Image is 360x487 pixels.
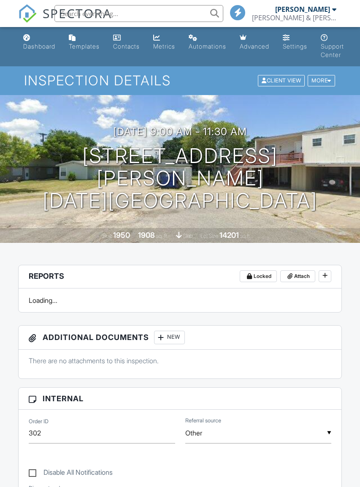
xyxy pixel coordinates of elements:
[275,5,330,14] div: [PERSON_NAME]
[29,468,113,479] label: Disable All Notifications
[154,331,185,344] div: New
[65,30,103,54] a: Templates
[19,388,342,410] h3: Internal
[14,145,346,212] h1: [STREET_ADDRESS][PERSON_NAME] [DATE][GEOGRAPHIC_DATA]
[252,14,336,22] div: Brooks & Brooks Inspections
[24,73,336,88] h1: Inspection Details
[150,30,179,54] a: Metrics
[183,233,192,239] span: slab
[279,30,311,54] a: Settings
[153,43,175,50] div: Metrics
[20,30,59,54] a: Dashboard
[138,231,155,239] div: 1908
[29,418,49,425] label: Order ID
[308,75,335,87] div: More
[18,11,112,29] a: SPECTORA
[110,30,143,54] a: Contacts
[19,326,342,350] h3: Additional Documents
[185,417,221,424] label: Referral source
[317,30,347,63] a: Support Center
[219,231,239,239] div: 14201
[321,43,344,58] div: Support Center
[240,43,269,50] div: Advanced
[113,43,140,50] div: Contacts
[18,4,37,23] img: The Best Home Inspection Software - Spectora
[189,43,226,50] div: Automations
[257,77,307,83] a: Client View
[156,233,168,239] span: sq. ft.
[43,4,112,22] span: SPECTORA
[240,233,251,239] span: sq.ft.
[69,43,100,50] div: Templates
[54,5,223,22] input: Search everything...
[258,75,305,87] div: Client View
[103,233,112,239] span: Built
[283,43,307,50] div: Settings
[113,231,130,239] div: 1950
[185,30,230,54] a: Automations (Basic)
[236,30,273,54] a: Advanced
[23,43,55,50] div: Dashboard
[29,356,332,365] p: There are no attachments to this inspection.
[113,126,247,137] h3: [DATE] 9:00 am - 11:30 am
[200,233,218,239] span: Lot Size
